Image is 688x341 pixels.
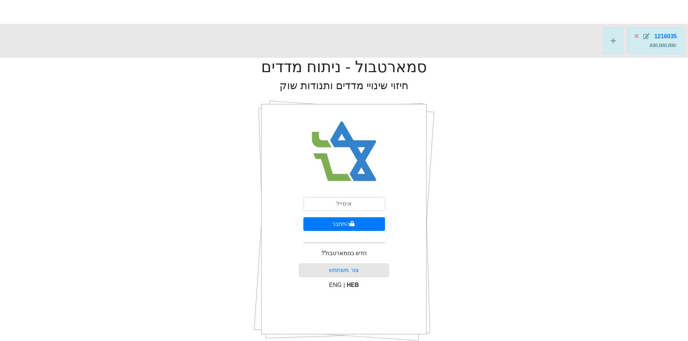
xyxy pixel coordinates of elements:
span: : 630,000,000 [650,43,677,48]
h1: סמארטבול - ניתוח מדדים [261,58,427,76]
strong: 1216035 [654,33,677,39]
span: ENG [329,282,342,288]
img: Smart Bull [305,112,383,191]
span: | [343,282,345,288]
button: צור משתמש [299,263,389,277]
h2: חיזוי שינויי מדדים ותנודות שוק [280,79,408,92]
span: HEB [347,282,359,288]
input: אימייל [303,197,385,211]
a: צור משתמש [329,267,359,273]
p: חדש בסמארטבול? [321,249,367,258]
button: התחבר [303,217,385,231]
